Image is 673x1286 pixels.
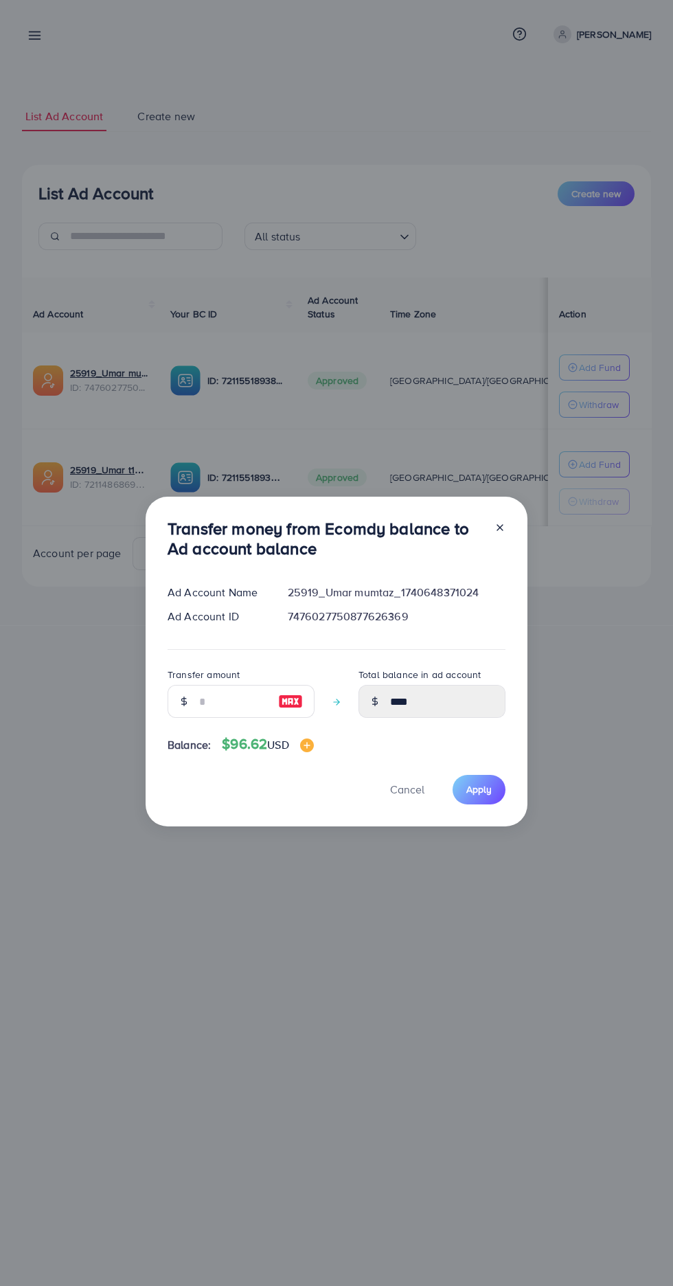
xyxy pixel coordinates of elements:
h3: Transfer money from Ecomdy balance to Ad account balance [168,519,483,559]
label: Total balance in ad account [358,668,481,681]
label: Transfer amount [168,668,240,681]
div: 7476027750877626369 [277,609,516,624]
span: Apply [466,782,492,796]
span: Cancel [390,782,424,797]
div: Ad Account Name [157,585,277,600]
span: Balance: [168,737,211,753]
span: USD [267,737,288,752]
h4: $96.62 [222,736,313,753]
button: Cancel [373,775,442,804]
img: image [300,738,314,752]
iframe: Chat [615,1224,663,1276]
button: Apply [453,775,505,804]
div: 25919_Umar mumtaz_1740648371024 [277,585,516,600]
img: image [278,693,303,710]
div: Ad Account ID [157,609,277,624]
